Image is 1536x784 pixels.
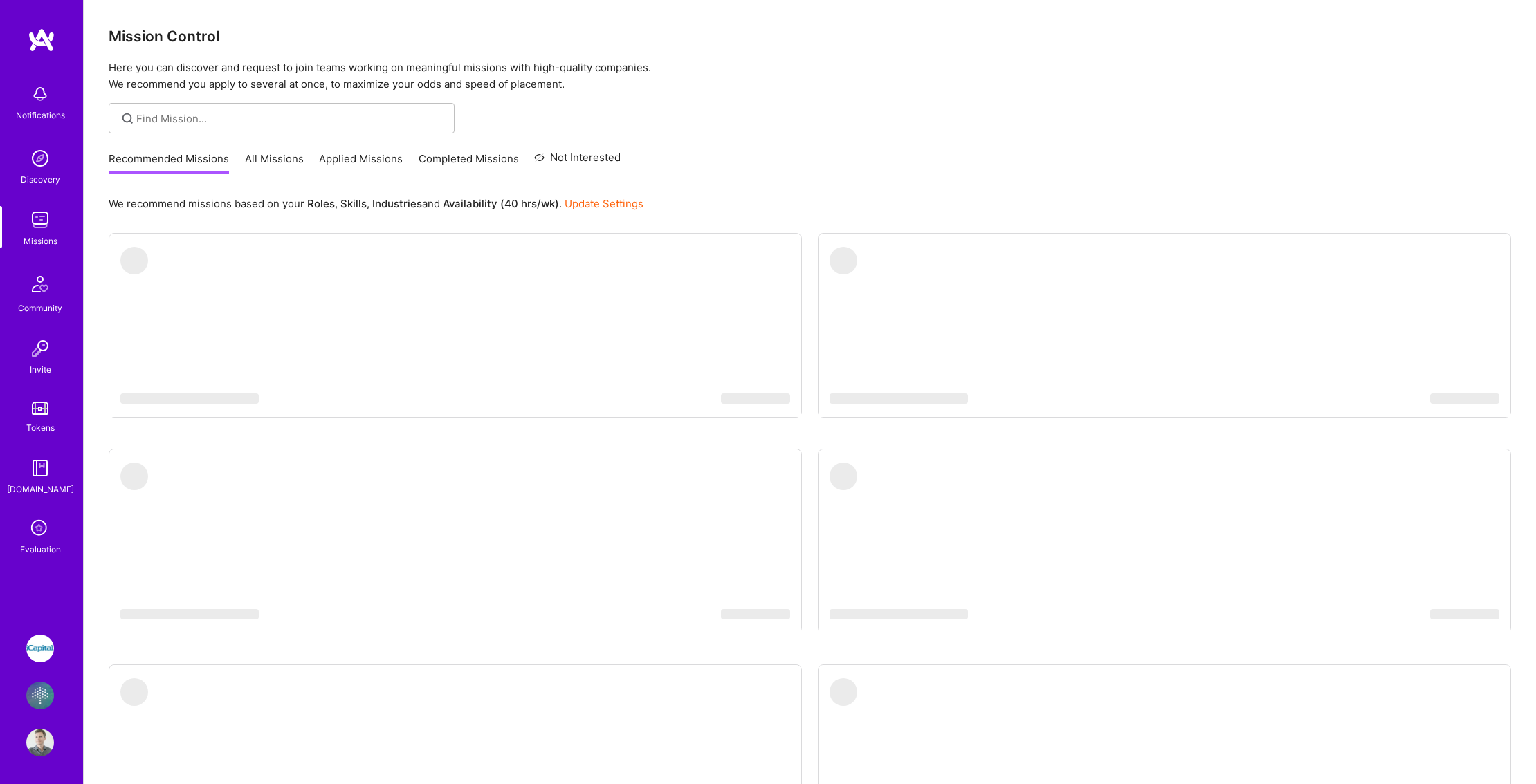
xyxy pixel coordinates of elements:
div: Invite [30,362,51,377]
p: We recommend missions based on your , , and . [109,196,643,211]
div: Notifications [16,108,65,122]
b: Industries [372,197,422,210]
img: iCapital: Build and maintain RESTful API [26,635,54,662]
b: Skills [340,197,367,210]
a: iCapital: Build and maintain RESTful API [23,635,57,662]
a: Applied Missions [319,151,403,174]
b: Roles [307,197,335,210]
i: icon SearchGrey [120,111,136,127]
img: Community [24,268,57,301]
h3: Mission Control [109,28,1511,45]
img: logo [28,28,55,53]
b: Availability (40 hrs/wk) [443,197,559,210]
img: Invite [26,335,54,362]
i: icon SelectionTeam [27,516,53,542]
a: Not Interested [534,149,621,174]
img: guide book [26,454,54,482]
div: [DOMAIN_NAME] [7,482,74,496]
img: bell [26,80,54,108]
img: teamwork [26,206,54,234]
a: User Avatar [23,729,57,756]
a: Recommended Missions [109,151,229,174]
img: Flowcarbon: AI Memory Company [26,682,54,709]
div: Community [18,301,62,315]
div: Missions [24,234,57,248]
p: Here you can discover and request to join teams working on meaningful missions with high-quality ... [109,59,1511,93]
img: User Avatar [26,729,54,756]
div: Evaluation [20,542,61,557]
a: All Missions [245,151,304,174]
img: discovery [26,144,54,172]
input: Find Mission... [136,111,444,126]
div: Tokens [26,420,55,435]
a: Completed Missions [419,151,519,174]
a: Flowcarbon: AI Memory Company [23,682,57,709]
div: Discovery [21,172,60,187]
img: tokens [32,402,48,415]
a: Update Settings [565,197,643,210]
